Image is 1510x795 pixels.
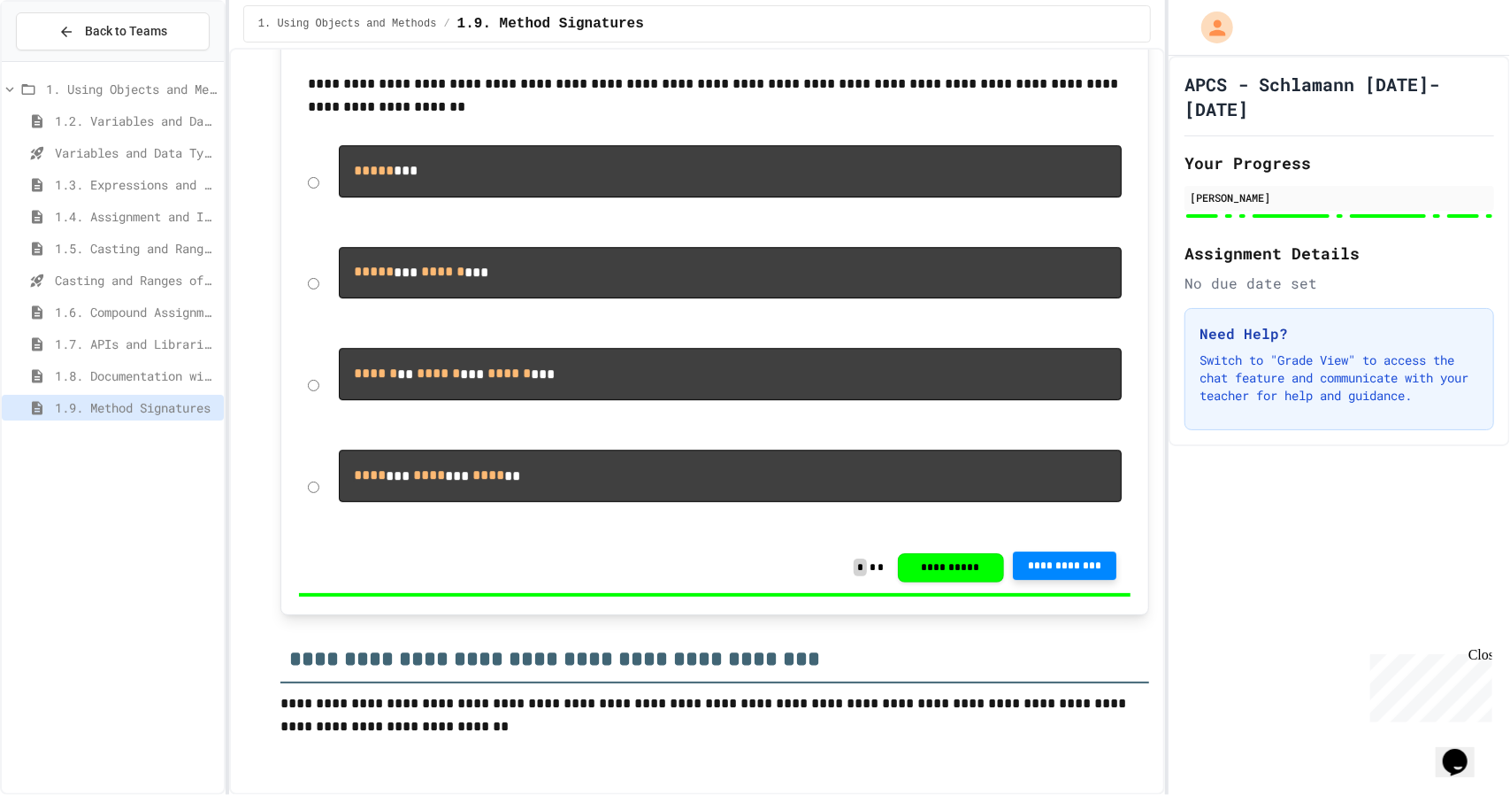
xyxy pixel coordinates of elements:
[46,80,217,98] span: 1. Using Objects and Methods
[258,17,437,31] span: 1. Using Objects and Methods
[55,143,217,162] span: Variables and Data Types - Quiz
[1184,72,1494,121] h1: APCS - Schlamann [DATE]-[DATE]
[443,17,449,31] span: /
[55,271,217,289] span: Casting and Ranges of variables - Quiz
[55,367,217,385] span: 1.8. Documentation with Comments and Preconditions
[457,13,644,35] span: 1.9. Method Signatures
[1184,273,1494,294] div: No due date set
[1184,151,1494,175] h2: Your Progress
[55,112,217,130] span: 1.2. Variables and Data Types
[1436,724,1492,777] iframe: chat widget
[1200,351,1479,405] p: Switch to "Grade View" to access the chat feature and communicate with your teacher for help and ...
[1190,189,1489,205] div: [PERSON_NAME]
[1184,241,1494,266] h2: Assignment Details
[7,7,122,112] div: Chat with us now!Close
[1200,323,1479,344] h3: Need Help?
[55,398,217,417] span: 1.9. Method Signatures
[55,207,217,226] span: 1.4. Assignment and Input
[1183,7,1238,48] div: My Account
[55,175,217,194] span: 1.3. Expressions and Output [New]
[85,22,167,41] span: Back to Teams
[1363,647,1492,722] iframe: chat widget
[55,335,217,353] span: 1.7. APIs and Libraries
[55,303,217,321] span: 1.6. Compound Assignment Operators
[55,239,217,258] span: 1.5. Casting and Ranges of Values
